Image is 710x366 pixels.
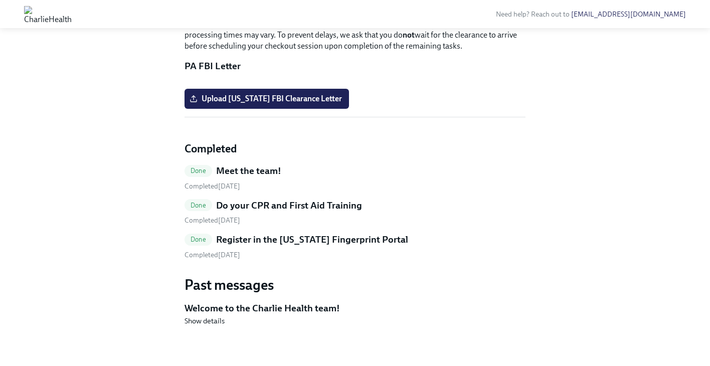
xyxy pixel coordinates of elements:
[216,164,281,177] h5: Meet the team!
[185,202,212,209] span: Done
[185,236,212,243] span: Done
[185,141,525,156] h4: Completed
[216,199,362,212] h5: Do your CPR and First Aid Training
[185,216,240,225] span: Monday, August 25th 2025, 10:22 am
[403,30,415,40] strong: not
[185,182,240,191] span: Monday, August 11th 2025, 10:17 am
[216,233,408,246] h5: Register in the [US_STATE] Fingerprint Portal
[185,199,525,226] a: DoneDo your CPR and First Aid Training Completed[DATE]
[185,276,525,294] h3: Past messages
[185,89,349,109] label: Upload [US_STATE] FBI Clearance Letter
[24,6,72,22] img: CharlieHealth
[185,164,525,191] a: DoneMeet the team! Completed[DATE]
[571,10,686,19] a: [EMAIL_ADDRESS][DOMAIN_NAME]
[496,10,686,19] span: Need help? Reach out to
[185,60,525,73] p: PA FBI Letter
[185,19,525,52] p: The clearance notification for this item will likely take weeks to arrive as PA clearance process...
[185,316,225,326] button: Show details
[192,94,342,104] span: Upload [US_STATE] FBI Clearance Letter
[185,233,525,260] a: DoneRegister in the [US_STATE] Fingerprint Portal Completed[DATE]
[185,167,212,174] span: Done
[185,251,240,259] span: Monday, August 25th 2025, 10:22 am
[185,302,525,315] h5: Welcome to the Charlie Health team!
